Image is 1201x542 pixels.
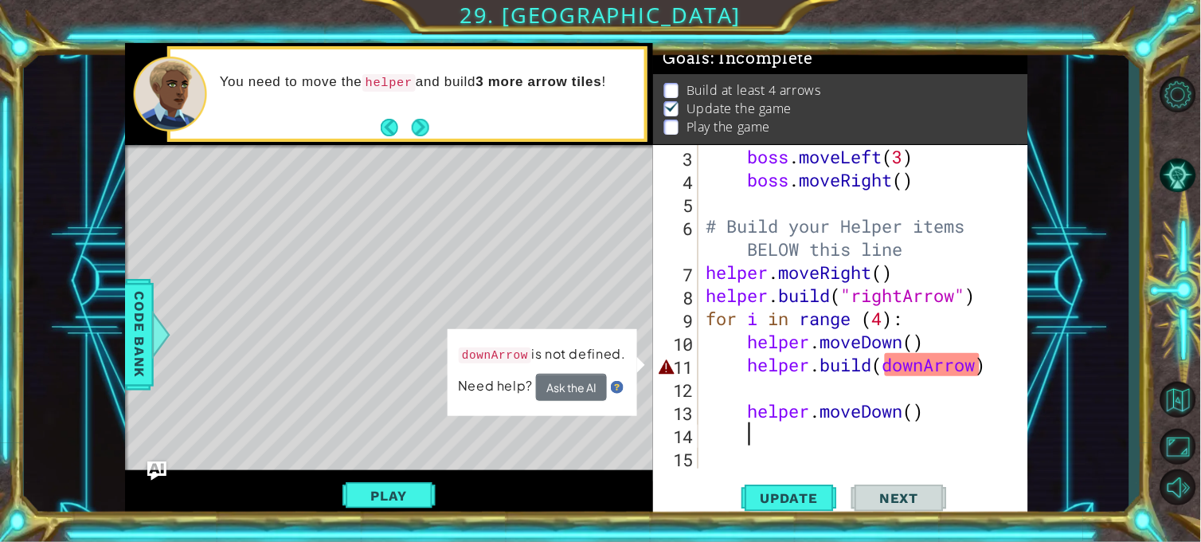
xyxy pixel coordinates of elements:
p: Update the game [687,100,792,117]
button: Update [741,480,837,517]
div: 8 [656,286,698,309]
div: 14 [656,425,698,448]
button: Ask the AI [536,374,607,401]
button: Mute [1155,469,1201,505]
button: Back to Map [1155,376,1201,422]
code: downArrow [459,348,531,363]
div: 9 [656,309,698,332]
span: : Incomplete [710,49,813,68]
p: is not defined. [459,344,626,365]
span: Goals [663,49,814,69]
div: 4 [656,171,698,194]
button: Play [342,481,436,511]
span: Update [745,490,835,506]
div: 7 [656,263,698,286]
p: You need to move the and build ! [220,73,633,92]
button: Next [851,480,947,517]
button: Ask AI [147,461,166,481]
a: Back to Map [1155,374,1201,426]
strong: 3 more arrow tiles [476,74,602,89]
div: 3 [656,147,698,171]
div: 10 [656,332,698,355]
div: 5 [656,194,698,217]
code: helper [362,74,416,92]
div: 6 [656,217,698,263]
span: Need help? [458,378,536,395]
div: 12 [656,379,698,402]
p: Build at least 4 arrows [687,81,821,99]
div: 13 [656,402,698,425]
span: Next [863,490,934,506]
button: Maximize Browser [1155,429,1201,465]
img: Check mark for checkbox [664,100,680,112]
p: Play the game [687,118,770,135]
button: Level Options [1155,77,1201,112]
span: Code Bank [127,286,152,383]
div: 15 [656,448,698,471]
div: 11 [656,355,698,379]
img: Hint [611,381,624,394]
button: AI Hint [1155,158,1201,194]
button: Next [412,119,430,137]
button: Back [381,119,412,136]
